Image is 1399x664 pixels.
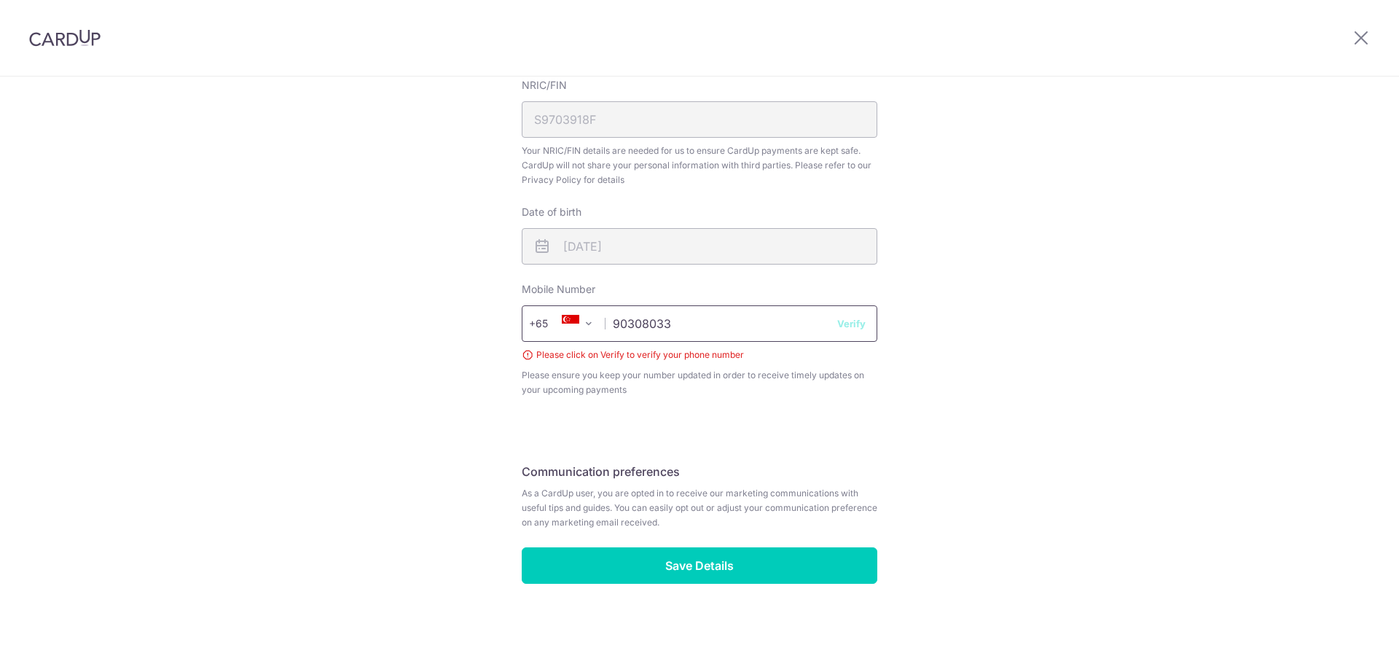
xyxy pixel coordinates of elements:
span: +65 [533,315,568,332]
span: Your NRIC/FIN details are needed for us to ensure CardUp payments are kept safe. CardUp will not ... [522,144,877,187]
label: Date of birth [522,205,581,219]
label: NRIC/FIN [522,78,567,93]
h5: Communication preferences [522,463,877,480]
button: Verify [837,316,866,331]
span: +65 [529,315,568,332]
div: Please click on Verify to verify your phone number [522,348,877,362]
label: Mobile Number [522,282,595,297]
span: Help [33,10,63,23]
img: CardUp [29,29,101,47]
span: Please ensure you keep your number updated in order to receive timely updates on your upcoming pa... [522,368,877,397]
span: As a CardUp user, you are opted in to receive our marketing communications with useful tips and g... [522,486,877,530]
input: Save Details [522,547,877,584]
